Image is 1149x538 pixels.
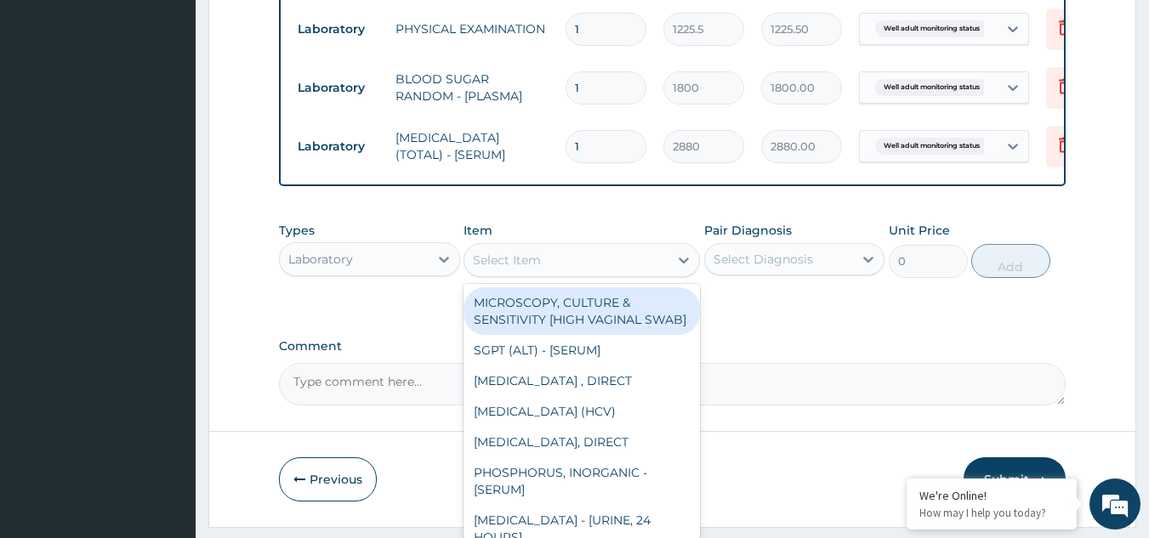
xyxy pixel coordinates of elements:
td: Laboratory [289,72,387,104]
label: Comment [279,339,1067,354]
p: How may I help you today? [919,506,1064,520]
label: Item [464,222,492,239]
div: PHOSPHORUS, INORGANIC - [SERUM] [464,457,700,505]
label: Types [279,224,315,238]
div: MICROSCOPY, CULTURE & SENSITIVITY [HIGH VAGINAL SWAB] [464,287,700,335]
div: Chat with us now [88,95,286,117]
div: Select Item [473,252,541,269]
div: [MEDICAL_DATA] , DIRECT [464,365,700,396]
textarea: Type your message and hit 'Enter' [9,358,324,417]
button: Add [971,244,1050,278]
span: Well adult monitoring status [875,79,988,96]
button: Previous [279,457,377,501]
td: [MEDICAL_DATA] (TOTAL) - [SERUM] [387,121,557,172]
div: Select Diagnosis [714,251,813,268]
td: BLOOD SUGAR RANDOM - [PLASMA] [387,62,557,113]
td: Laboratory [289,14,387,45]
div: Minimize live chat window [279,8,320,49]
label: Pair Diagnosis [704,222,792,239]
div: We're Online! [919,488,1064,503]
td: PHYSICAL EXAMINATION [387,12,557,46]
div: [MEDICAL_DATA], DIRECT [464,427,700,457]
span: We're online! [99,161,235,332]
button: Submit [964,457,1066,501]
span: Well adult monitoring status [875,20,988,37]
div: SGPT (ALT) - [SERUM] [464,335,700,365]
div: [MEDICAL_DATA] (HCV) [464,396,700,427]
img: d_794563401_company_1708531726252_794563401 [31,85,69,127]
label: Unit Price [889,222,950,239]
div: Laboratory [288,251,353,268]
td: Laboratory [289,131,387,162]
span: Well adult monitoring status [875,138,988,155]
